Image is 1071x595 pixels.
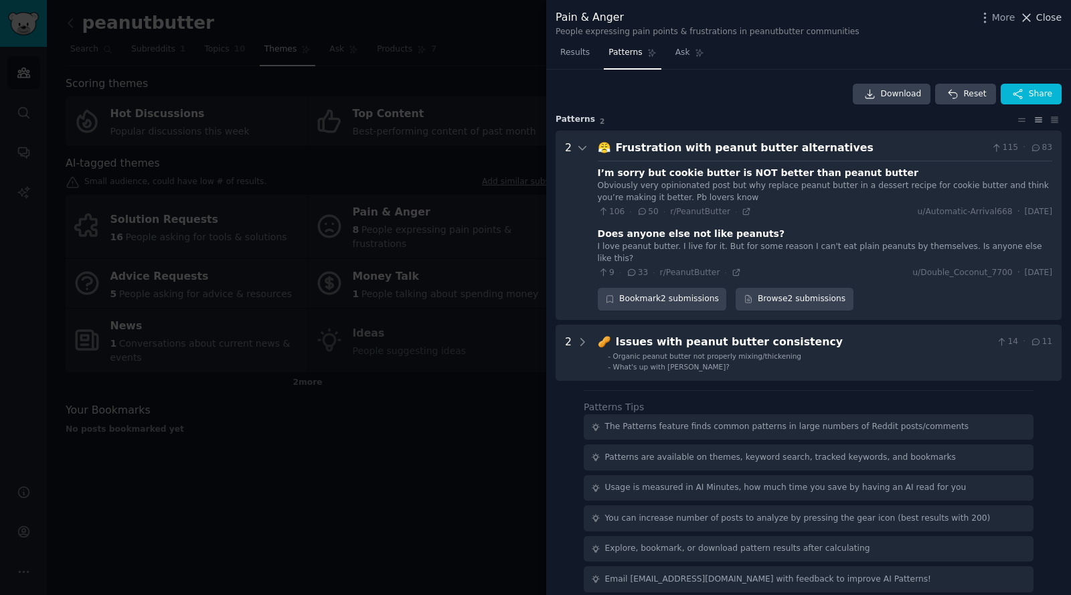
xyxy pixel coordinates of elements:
span: · [629,207,631,216]
div: Pain & Anger [556,9,859,26]
span: · [653,268,655,277]
span: 11 [1030,336,1052,348]
span: Reset [963,88,986,100]
div: Email [EMAIL_ADDRESS][DOMAIN_NAME] with feedback to improve AI Patterns! [605,574,932,586]
span: Pattern s [556,114,595,126]
span: · [1023,142,1025,154]
a: Patterns [604,42,661,70]
button: More [978,11,1015,25]
span: Ask [675,47,690,59]
a: Browse2 submissions [736,288,853,311]
div: - [608,351,610,361]
span: Results [560,47,590,59]
span: [DATE] [1025,206,1052,218]
span: Download [881,88,922,100]
div: Usage is measured in AI Minutes, how much time you save by having an AI read for you [605,482,967,494]
div: Patterns are available on themes, keyword search, tracked keywords, and bookmarks [605,452,956,464]
a: Download [853,84,931,105]
button: Bookmark2 submissions [598,288,727,311]
span: 50 [637,206,659,218]
div: Issues with peanut butter consistency [616,334,991,351]
span: 106 [598,206,625,218]
a: Results [556,42,594,70]
span: 14 [996,336,1018,348]
div: People expressing pain points & frustrations in peanutbutter communities [556,26,859,38]
div: Explore, bookmark, or download pattern results after calculating [605,543,870,555]
div: 2 [565,334,572,371]
div: I love peanut butter. I live for it. But for some reason I can't eat plain peanuts by themselves.... [598,241,1052,264]
span: What's up with [PERSON_NAME]? [613,363,730,371]
span: 83 [1030,142,1052,154]
span: · [1023,336,1025,348]
div: Frustration with peanut butter alternatives [616,140,987,157]
div: 2 [565,140,572,311]
span: u/Double_Coconut_7700 [912,267,1012,279]
span: · [663,207,665,216]
span: 2 [600,117,604,125]
a: Ask [671,42,709,70]
span: · [1017,206,1020,218]
span: Close [1036,11,1062,25]
span: Patterns [608,47,642,59]
button: Reset [935,84,995,105]
span: 🥜 [598,335,611,348]
div: I’m sorry but cookie butter is NOT better than peanut butter [598,166,918,180]
span: r/PeanutButter [660,268,720,277]
span: · [1017,267,1020,279]
span: 33 [626,267,648,279]
div: The Patterns feature finds common patterns in large numbers of Reddit posts/comments [605,421,969,433]
div: - [608,362,610,371]
span: 9 [598,267,614,279]
div: Bookmark 2 submissions [598,288,727,311]
label: Patterns Tips [584,402,644,412]
span: 115 [991,142,1018,154]
span: [DATE] [1025,267,1052,279]
span: 😤 [598,141,611,154]
span: · [619,268,621,277]
span: u/Automatic-Arrival668 [918,206,1013,218]
button: Close [1019,11,1062,25]
div: Does anyone else not like peanuts? [598,227,785,241]
div: You can increase number of posts to analyze by pressing the gear icon (best results with 200) [605,513,991,525]
span: · [735,207,737,216]
span: r/PeanutButter [670,207,730,216]
span: Organic peanut butter not properly mixing/thickening [613,352,801,360]
div: Obviously very opinionated post but why replace peanut butter in a dessert recipe for cookie butt... [598,180,1052,203]
span: · [724,268,726,277]
span: More [992,11,1015,25]
span: Share [1029,88,1052,100]
button: Share [1001,84,1062,105]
